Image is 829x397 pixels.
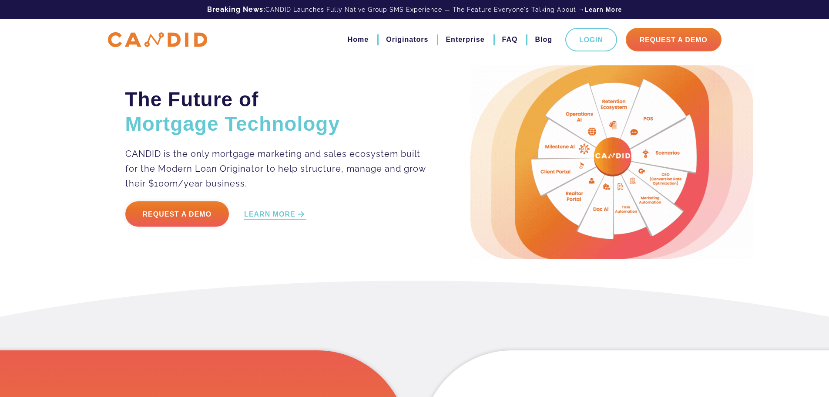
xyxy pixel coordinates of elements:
a: Request A Demo [626,28,722,51]
a: Request a Demo [125,201,229,227]
a: Learn More [585,5,622,14]
h2: The Future of [125,87,427,136]
img: Candid Hero Image [470,65,753,259]
b: Breaking News: [207,5,265,14]
a: Enterprise [446,32,484,47]
a: Login [565,28,617,51]
a: Blog [535,32,552,47]
p: CANDID is the only mortgage marketing and sales ecosystem built for the Modern Loan Originator to... [125,146,427,191]
a: Home [348,32,369,47]
span: Mortgage Technology [125,112,340,135]
a: Originators [386,32,428,47]
a: LEARN MORE [244,210,306,220]
img: CANDID APP [108,32,207,48]
a: FAQ [502,32,518,47]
